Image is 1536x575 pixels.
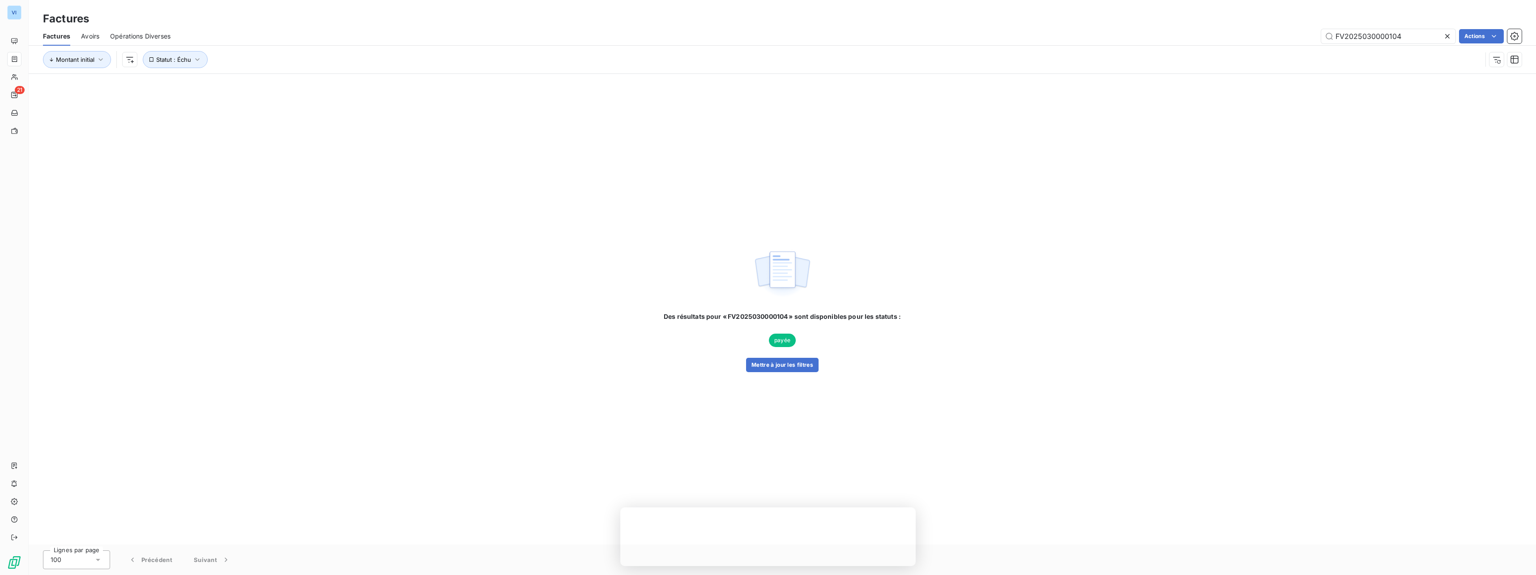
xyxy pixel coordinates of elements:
img: Logo LeanPay [7,555,21,570]
button: Statut : Échu [143,51,208,68]
span: Des résultats pour « FV2025030000104 » sont disponibles pour les statuts : [664,312,901,321]
button: Suivant [183,550,241,569]
input: Rechercher [1321,29,1455,43]
span: Statut : Échu [156,56,191,63]
span: 21 [15,86,25,94]
h3: Factures [43,11,89,27]
button: Actions [1459,29,1504,43]
iframe: Intercom live chat [1506,545,1527,566]
span: payée [769,334,796,347]
span: Factures [43,32,70,41]
div: VI [7,5,21,20]
button: Précédent [117,550,183,569]
button: Montant initial [43,51,111,68]
iframe: Enquête de LeanPay [620,507,916,566]
span: 100 [51,555,61,564]
span: Avoirs [81,32,99,41]
span: Montant initial [56,56,94,63]
button: Mettre à jour les filtres [746,358,819,372]
span: Opérations Diverses [110,32,171,41]
img: empty state [754,246,811,302]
